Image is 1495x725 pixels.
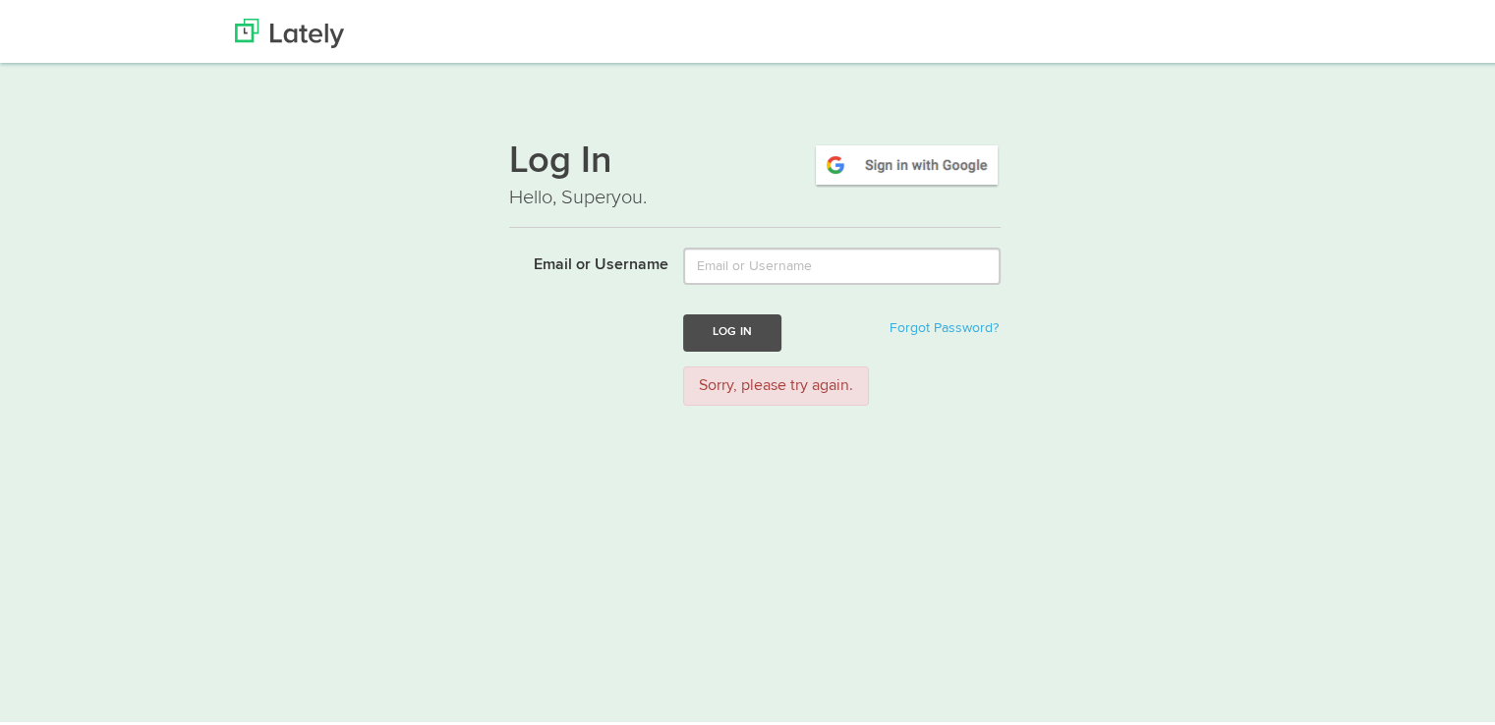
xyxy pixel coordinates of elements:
a: Forgot Password? [890,317,999,331]
button: Log In [683,310,781,347]
img: Lately [235,15,344,44]
div: Sorry, please try again. [683,362,869,403]
h1: Log In [509,139,1001,180]
label: Email or Username [494,244,668,273]
img: google-signin.png [813,139,1001,184]
input: Email or Username [683,244,1001,281]
p: Hello, Superyou. [509,180,1001,208]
